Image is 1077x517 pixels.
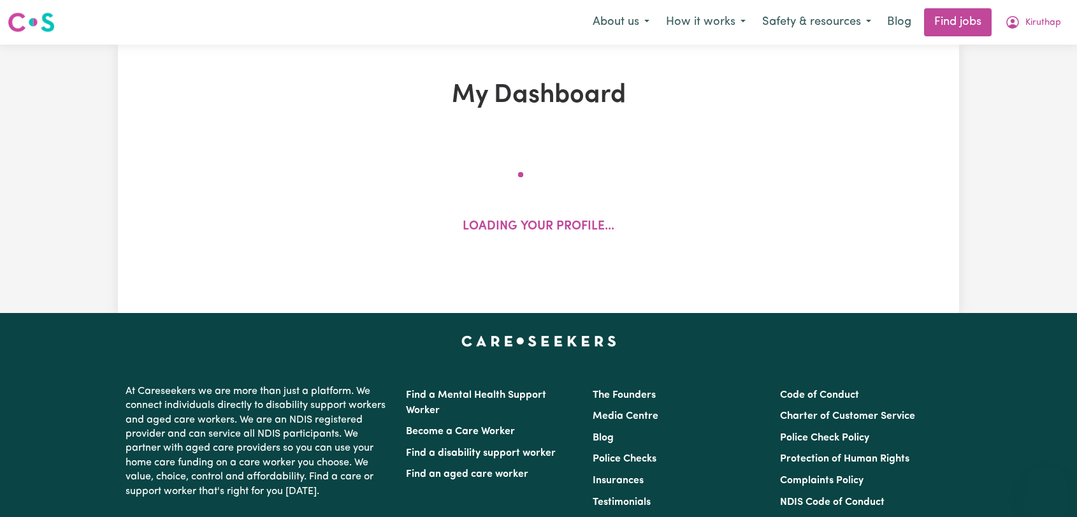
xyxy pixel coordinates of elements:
span: Kiruthap [1025,16,1061,30]
a: Find an aged care worker [406,469,528,479]
a: Charter of Customer Service [780,411,915,421]
a: Complaints Policy [780,476,864,486]
img: Careseekers logo [8,11,55,34]
button: Safety & resources [754,9,879,36]
a: Code of Conduct [780,390,859,400]
a: Blog [593,433,614,443]
button: About us [584,9,658,36]
iframe: Button to launch messaging window [1026,466,1067,507]
p: Loading your profile... [463,218,614,237]
a: Media Centre [593,411,658,421]
a: NDIS Code of Conduct [780,497,885,507]
a: Careseekers logo [8,8,55,37]
a: Police Checks [593,454,656,464]
p: At Careseekers we are more than just a platform. We connect individuals directly to disability su... [126,379,391,504]
a: Become a Care Worker [406,426,515,437]
a: Blog [879,8,919,36]
a: Police Check Policy [780,433,869,443]
a: The Founders [593,390,656,400]
a: Careseekers home page [461,336,616,346]
a: Protection of Human Rights [780,454,909,464]
a: Find a Mental Health Support Worker [406,390,546,416]
button: How it works [658,9,754,36]
h1: My Dashboard [266,80,811,111]
a: Find a disability support worker [406,448,556,458]
a: Find jobs [924,8,992,36]
a: Testimonials [593,497,651,507]
button: My Account [997,9,1069,36]
a: Insurances [593,476,644,486]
